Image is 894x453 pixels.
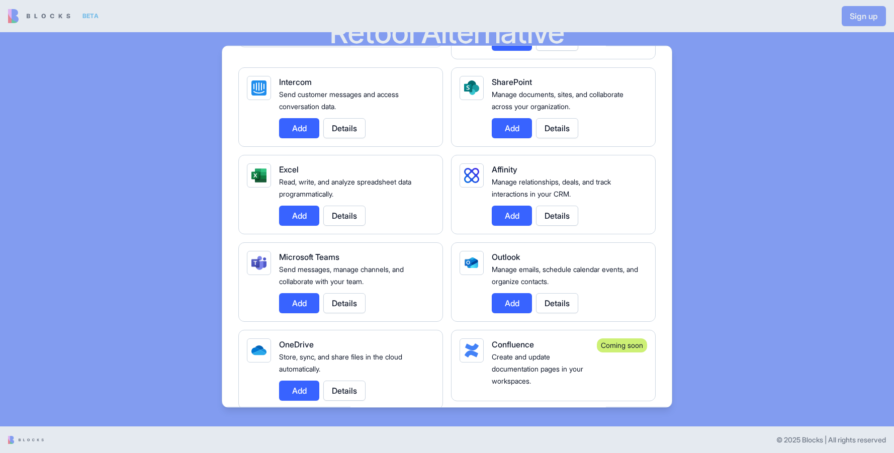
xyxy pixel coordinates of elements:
span: Send customer messages and access conversation data. [279,89,399,110]
button: Add [279,293,319,313]
span: Excel [279,164,299,174]
span: Microsoft Teams [279,251,339,261]
span: Intercom [279,76,312,86]
span: Send messages, manage channels, and collaborate with your team. [279,264,404,285]
button: Add [492,293,532,313]
span: Create and update documentation pages in your workspaces. [492,352,583,385]
button: Add [279,205,319,225]
button: Details [536,205,578,225]
button: Details [323,380,366,400]
button: Add [279,380,319,400]
div: Coming soon [597,338,647,352]
span: Outlook [492,251,520,261]
span: OneDrive [279,339,314,349]
span: Manage relationships, deals, and track interactions in your CRM. [492,177,611,198]
span: Store, sync, and share files in the cloud automatically. [279,352,402,373]
button: Details [536,118,578,138]
span: SharePoint [492,76,532,86]
button: Add [492,205,532,225]
button: Details [323,118,366,138]
button: Details [536,293,578,313]
button: Details [536,30,578,50]
button: Details [323,293,366,313]
button: Details [323,205,366,225]
span: Confluence [492,339,534,349]
span: Manage emails, schedule calendar events, and organize contacts. [492,264,638,285]
button: Add [492,118,532,138]
button: Add [492,30,532,50]
span: Manage documents, sites, and collaborate across your organization. [492,89,623,110]
button: Add [279,118,319,138]
span: Affinity [492,164,517,174]
span: Read, write, and analyze spreadsheet data programmatically. [279,177,411,198]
